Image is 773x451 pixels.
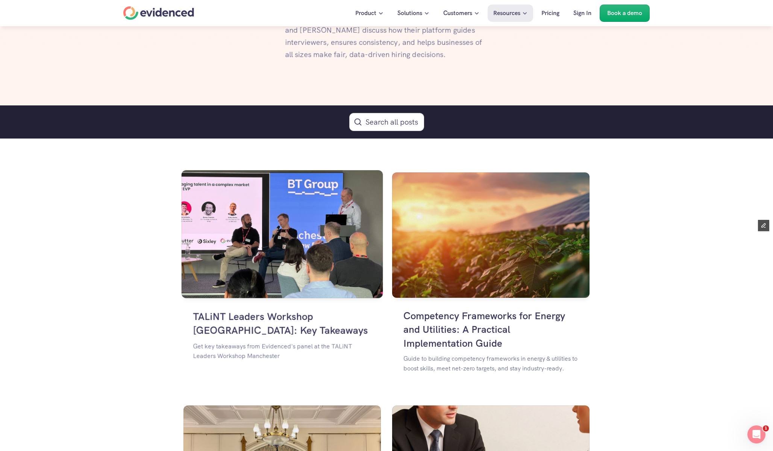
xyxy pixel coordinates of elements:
[193,341,371,361] p: Get key takeaways from Evidenced's panel at the TALiNT Leaders Workshop Manchester
[193,309,371,337] h4: TALiNT Leaders Workshop [GEOGRAPHIC_DATA]: Key Takeaways
[573,8,591,18] p: Sign In
[607,8,642,18] p: Book a demo
[403,309,578,350] h4: Competency Frameworks for Energy and Utilities: A Practical Implementation Guide
[763,425,769,431] span: 1
[541,8,559,18] p: Pricing
[182,170,383,396] a: TALiNT Leaders Workshop [GEOGRAPHIC_DATA]: Key TakeawaysGet key takeaways from Evidenced's panel ...
[355,8,376,18] p: Product
[443,8,472,18] p: Customers
[747,425,765,443] iframe: Intercom live chat
[182,170,383,298] img: Panel discussion to a small crowd of people at an office space
[397,8,422,18] p: Solutions
[758,220,769,231] button: Edit Framer Content
[600,5,650,22] a: Book a demo
[403,354,578,373] p: Guide to building competency frameworks in energy & utilities to boost skills, meet net-zero targ...
[392,172,590,394] a: Competency Frameworks for Energy and Utilities: A Practical Implementation GuideGuide to building...
[392,172,590,298] img: Field with a sunset and solar panels
[123,6,194,20] a: Home
[349,113,424,131] button: Search Icon
[493,8,520,18] p: Resources
[536,5,565,22] a: Pricing
[568,5,597,22] a: Sign In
